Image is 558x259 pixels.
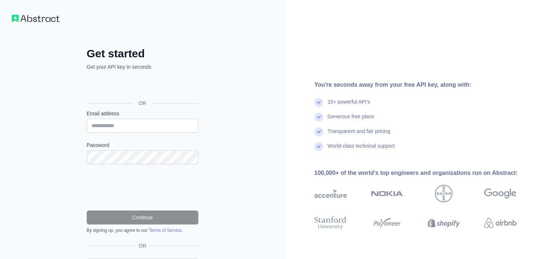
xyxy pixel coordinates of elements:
iframe: reCAPTCHA [87,173,198,202]
label: Password [87,141,198,149]
img: check mark [314,127,323,136]
div: 15+ powerful API's [328,98,370,113]
span: OR [136,242,149,249]
button: Continue [87,211,198,224]
a: Terms of Service [149,228,181,233]
img: check mark [314,113,323,122]
img: stanford university [314,215,347,231]
img: Workflow [12,15,60,22]
img: payoneer [371,215,403,231]
img: google [484,185,516,202]
img: check mark [314,142,323,151]
h2: Get started [87,47,198,60]
img: bayer [435,185,453,202]
img: check mark [314,98,323,107]
div: Generous free plans [328,113,374,127]
div: World-class technical support [328,142,395,157]
label: Email address [87,110,198,117]
div: 100,000+ of the world's top engineers and organizations run on Abstract: [314,169,540,177]
div: Sign in with Google. Opens in new tab [87,79,197,95]
img: nokia [371,185,403,202]
span: OR [133,100,152,107]
img: airbnb [484,215,516,231]
iframe: Sign in with Google Button [83,79,201,95]
img: accenture [314,185,347,202]
div: Transparent and fair pricing [328,127,390,142]
div: By signing up, you agree to our . [87,227,198,233]
p: Get your API key in seconds [87,63,198,71]
div: You're seconds away from your free API key, along with: [314,80,540,89]
img: shopify [428,215,460,231]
